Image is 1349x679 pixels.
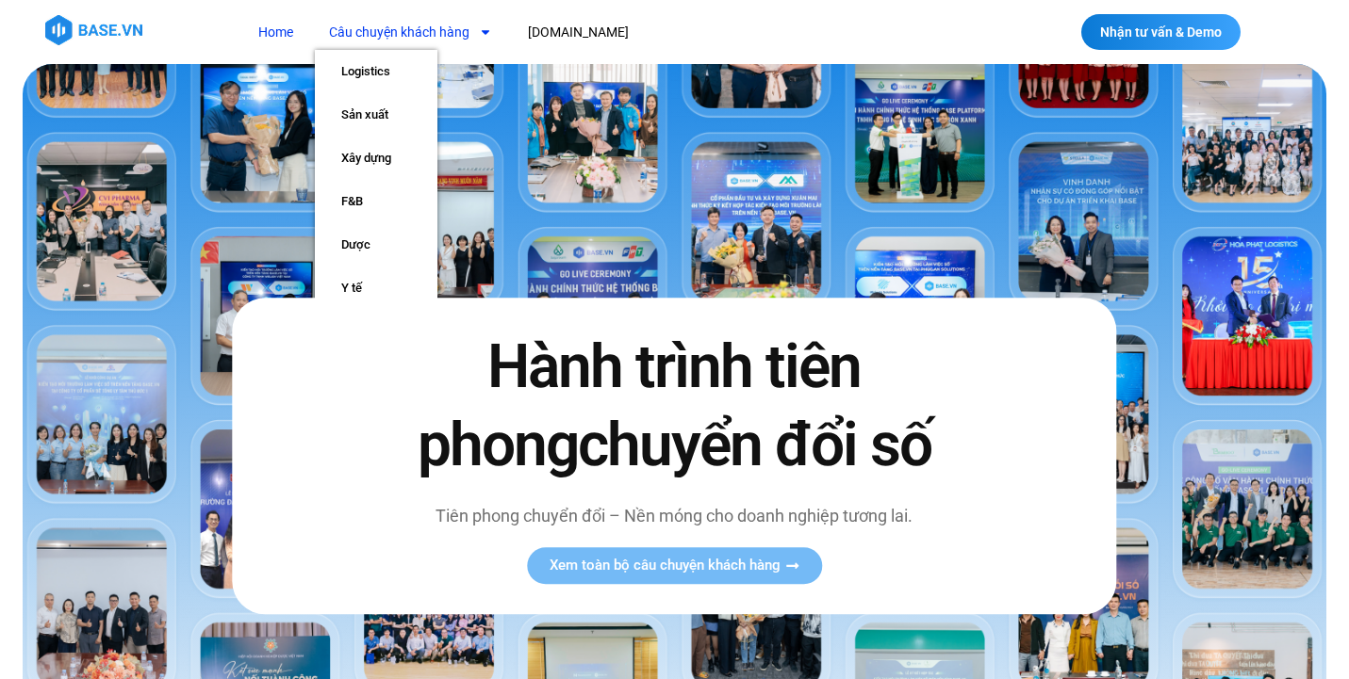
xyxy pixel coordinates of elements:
[315,267,437,310] a: Y tế
[1100,25,1222,39] span: Nhận tư vấn & Demo
[315,50,437,93] a: Logistics
[315,50,437,353] ul: Câu chuyện khách hàng
[377,328,971,484] h2: Hành trình tiên phong
[315,137,437,180] a: Xây dựng
[315,15,506,50] a: Câu chuyện khách hàng
[1081,14,1241,50] a: Nhận tư vấn & Demo
[527,548,822,585] a: Xem toàn bộ câu chuyện khách hàng
[315,93,437,137] a: Sản xuất
[377,504,971,529] p: Tiên phong chuyển đổi – Nền móng cho doanh nghiệp tương lai.
[578,411,931,481] span: chuyển đổi số
[514,15,643,50] a: [DOMAIN_NAME]
[315,223,437,267] a: Dược
[244,15,962,50] nav: Menu
[550,559,781,574] span: Xem toàn bộ câu chuyện khách hàng
[244,15,307,50] a: Home
[315,180,437,223] a: F&B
